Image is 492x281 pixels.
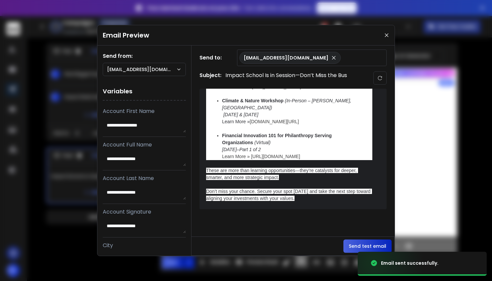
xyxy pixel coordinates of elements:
[343,239,392,253] button: Send test email
[107,66,176,73] p: [EMAIL_ADDRESS][DOMAIN_NAME]
[103,52,186,60] h1: Send from:
[244,54,328,61] p: [EMAIL_ADDRESS][DOMAIN_NAME]
[206,189,372,201] span: Don’t miss your chance. Secure your spot [DATE] and take the next step toward aligning your inves...
[239,147,261,152] span: Part 1 of 2
[252,84,301,89] a: [URL][DOMAIN_NAME]
[103,208,186,216] p: Account Signature
[103,83,186,101] h1: Variables
[103,31,149,40] h1: Email Preview
[222,98,353,110] span: (In-Person – [PERSON_NAME], [GEOGRAPHIC_DATA])
[237,147,239,152] span: –
[222,132,372,160] div: Learn More » [URL][DOMAIN_NAME]
[103,107,186,115] p: Account First Name
[254,140,271,145] span: (Virtual)
[199,71,221,85] h1: Subject:
[206,83,372,97] div: Learn More »
[223,112,258,117] span: [DATE] & [DATE]
[206,168,358,180] span: These are more than learning opportunities—they’re catalysts for deeper, smarter, and more strate...
[250,119,299,124] a: [DOMAIN_NAME][URL]
[222,147,237,152] span: [DATE]
[206,209,346,223] a: [PERSON_NAME][EMAIL_ADDRESS][DOMAIN_NAME]
[103,141,186,149] p: Account Full Name
[103,241,186,249] p: City
[103,174,186,182] p: Account Last Name
[225,71,347,85] p: Impact School Is in Session—Don’t Miss the Bus
[222,98,284,103] span: Climate & Nature Workshop
[222,119,250,124] span: Learn More »
[222,133,333,145] span: Financial Innovation 101 for Philanthropy Serving Organizations
[199,54,226,62] h1: Send to:
[381,260,438,266] div: Email sent successfully.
